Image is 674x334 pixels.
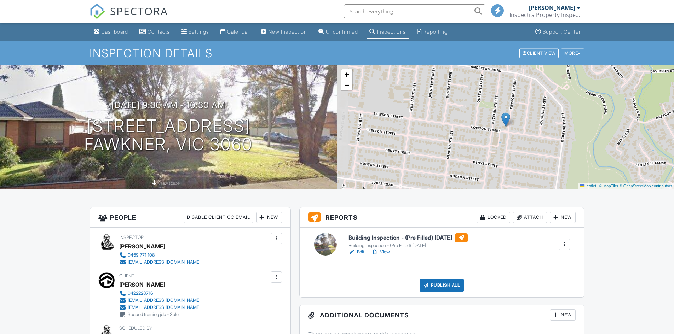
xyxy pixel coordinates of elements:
[119,290,201,297] a: 0422228716
[348,233,468,249] a: Building Inspection - (Pre Filled) [DATE] Building Inspection - (Pre Filled) [DATE]
[90,10,168,24] a: SPECTORA
[178,25,212,39] a: Settings
[316,25,361,39] a: Unconfirmed
[137,25,173,39] a: Contacts
[513,212,547,223] div: Attach
[128,252,155,258] div: 0459 771 108
[258,25,310,39] a: New Inspection
[344,81,349,89] span: −
[509,11,580,18] div: Inspectra Property Inspections
[519,48,559,58] div: Client View
[119,326,152,331] span: Scheduled By
[227,29,249,35] div: Calendar
[90,4,105,19] img: The Best Home Inspection Software - Spectora
[256,212,282,223] div: New
[90,47,585,59] h1: Inspection Details
[119,279,165,290] div: [PERSON_NAME]
[341,80,352,90] a: Zoom out
[599,184,618,188] a: © MapTiler
[300,305,584,325] h3: Additional Documents
[423,29,448,35] div: Reporting
[128,259,201,265] div: [EMAIL_ADDRESS][DOMAIN_NAME]
[597,184,598,188] span: |
[371,248,390,256] a: View
[119,241,165,252] div: [PERSON_NAME]
[119,297,201,304] a: [EMAIL_ADDRESS][DOMAIN_NAME]
[91,25,131,39] a: Dashboard
[620,184,672,188] a: © OpenStreetMap contributors
[519,50,560,55] a: Client View
[148,29,170,35] div: Contacts
[367,25,409,39] a: Inspections
[158,181,180,186] span: crawlspace
[84,117,253,154] h1: [STREET_ADDRESS] Fawkner, VIC 3060
[101,29,128,35] div: Dashboard
[110,4,168,18] span: SPECTORA
[348,243,468,248] div: Building Inspection - (Pre Filled) [DATE]
[414,25,450,39] a: Reporting
[477,212,510,223] div: Locked
[532,25,583,39] a: Support Center
[119,252,201,259] a: 0459 771 108
[550,309,576,321] div: New
[111,100,225,110] h3: [DATE] 9:30 am - 10:30 am
[550,212,576,223] div: New
[119,273,134,279] span: Client
[341,69,352,80] a: Zoom in
[300,207,584,228] h3: Reports
[128,305,201,310] div: [EMAIL_ADDRESS][DOMAIN_NAME]
[128,298,201,303] div: [EMAIL_ADDRESS][DOMAIN_NAME]
[561,48,584,58] div: More
[189,29,209,35] div: Settings
[344,4,485,18] input: Search everything...
[128,312,179,317] div: Second training job - Solo
[119,304,201,311] a: [EMAIL_ADDRESS][DOMAIN_NAME]
[344,70,349,79] span: +
[348,248,364,256] a: Edit
[326,29,358,35] div: Unconfirmed
[119,259,201,266] a: [EMAIL_ADDRESS][DOMAIN_NAME]
[119,235,144,240] span: Inspector
[420,279,464,292] div: Publish All
[543,29,581,35] div: Support Center
[580,184,596,188] a: Leaflet
[529,4,575,11] div: [PERSON_NAME]
[90,207,290,228] h3: People
[501,112,510,127] img: Marker
[218,25,252,39] a: Calendar
[268,29,307,35] div: New Inspection
[377,29,406,35] div: Inspections
[128,291,153,296] div: 0422228716
[184,212,253,223] div: Disable Client CC Email
[348,233,468,242] h6: Building Inspection - (Pre Filled) [DATE]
